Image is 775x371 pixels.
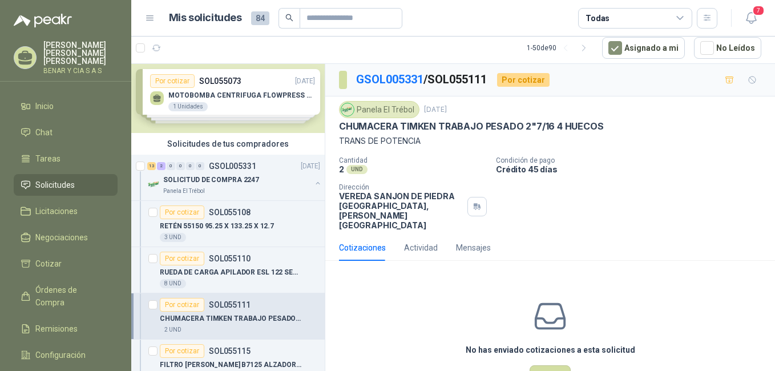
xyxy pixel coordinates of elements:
[35,100,54,112] span: Inicio
[527,39,593,57] div: 1 - 50 de 90
[131,50,325,133] div: Solicitudes de nuevos compradoresPor cotizarSOL055073[DATE] MOTOBOMBA CENTRIFUGA FLOWPRESS 1.5HP-...
[160,360,302,370] p: FILTRO [PERSON_NAME] B7125 ALZADORA 1850
[35,257,62,270] span: Cotizar
[14,253,118,275] a: Cotizar
[339,191,463,230] p: VEREDA SANJON DE PIEDRA [GEOGRAPHIC_DATA] , [PERSON_NAME][GEOGRAPHIC_DATA]
[339,241,386,254] div: Cotizaciones
[35,179,75,191] span: Solicitudes
[131,293,325,340] a: Por cotizarSOL055111CHUMACERA TIMKEN TRABAJO PESADO 2"7/16 4 HUECOS2 UND
[694,37,761,59] button: No Leídos
[14,344,118,366] a: Configuración
[35,284,107,309] span: Órdenes de Compra
[35,205,78,217] span: Licitaciones
[339,183,463,191] p: Dirección
[14,279,118,313] a: Órdenes de Compra
[586,12,609,25] div: Todas
[35,152,60,165] span: Tareas
[147,162,156,170] div: 13
[496,164,770,174] p: Crédito 45 días
[169,10,242,26] h1: Mis solicitudes
[285,14,293,22] span: search
[339,135,761,147] p: TRANS DE POTENCIA
[14,122,118,143] a: Chat
[14,14,72,27] img: Logo peakr
[160,205,204,219] div: Por cotizar
[157,162,166,170] div: 2
[346,165,368,174] div: UND
[741,8,761,29] button: 7
[404,241,438,254] div: Actividad
[209,301,251,309] p: SOL055111
[186,162,195,170] div: 0
[14,227,118,248] a: Negociaciones
[147,178,161,191] img: Company Logo
[160,313,302,324] p: CHUMACERA TIMKEN TRABAJO PESADO 2"7/16 4 HUECOS
[301,161,320,172] p: [DATE]
[14,95,118,117] a: Inicio
[209,162,256,170] p: GSOL005331
[14,318,118,340] a: Remisiones
[602,37,685,59] button: Asignado a mi
[160,221,274,232] p: RETÉN 55150 95.25 X 133.25 X 12.7
[356,71,488,88] p: / SOL055111
[176,162,185,170] div: 0
[339,164,344,174] p: 2
[209,208,251,216] p: SOL055108
[163,187,205,196] p: Panela El Trébol
[14,174,118,196] a: Solicitudes
[160,267,302,278] p: RUEDA DE CARGA APILADOR ESL 122 SERIE
[35,231,88,244] span: Negociaciones
[160,344,204,358] div: Por cotizar
[131,201,325,247] a: Por cotizarSOL055108RETÉN 55150 95.25 X 133.25 X 12.73 UND
[14,200,118,222] a: Licitaciones
[160,298,204,312] div: Por cotizar
[147,159,322,196] a: 13 2 0 0 0 0 GSOL005331[DATE] Company LogoSOLICITUD DE COMPRA 2247Panela El Trébol
[339,156,487,164] p: Cantidad
[339,120,604,132] p: CHUMACERA TIMKEN TRABAJO PESADO 2"7/16 4 HUECOS
[752,5,765,16] span: 7
[131,247,325,293] a: Por cotizarSOL055110RUEDA DE CARGA APILADOR ESL 122 SERIE8 UND
[43,41,118,65] p: [PERSON_NAME] [PERSON_NAME] [PERSON_NAME]
[496,156,770,164] p: Condición de pago
[160,325,186,334] div: 2 UND
[167,162,175,170] div: 0
[160,252,204,265] div: Por cotizar
[341,103,354,116] img: Company Logo
[131,133,325,155] div: Solicitudes de tus compradores
[35,349,86,361] span: Configuración
[196,162,204,170] div: 0
[35,322,78,335] span: Remisiones
[14,148,118,170] a: Tareas
[209,347,251,355] p: SOL055115
[466,344,635,356] h3: No has enviado cotizaciones a esta solicitud
[163,175,259,185] p: SOLICITUD DE COMPRA 2247
[339,101,419,118] div: Panela El Trébol
[43,67,118,74] p: BENAR Y CIA S A S
[356,72,423,86] a: GSOL005331
[209,255,251,263] p: SOL055110
[160,233,186,242] div: 3 UND
[251,11,269,25] span: 84
[160,279,186,288] div: 8 UND
[424,104,447,115] p: [DATE]
[456,241,491,254] div: Mensajes
[497,73,550,87] div: Por cotizar
[35,126,53,139] span: Chat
